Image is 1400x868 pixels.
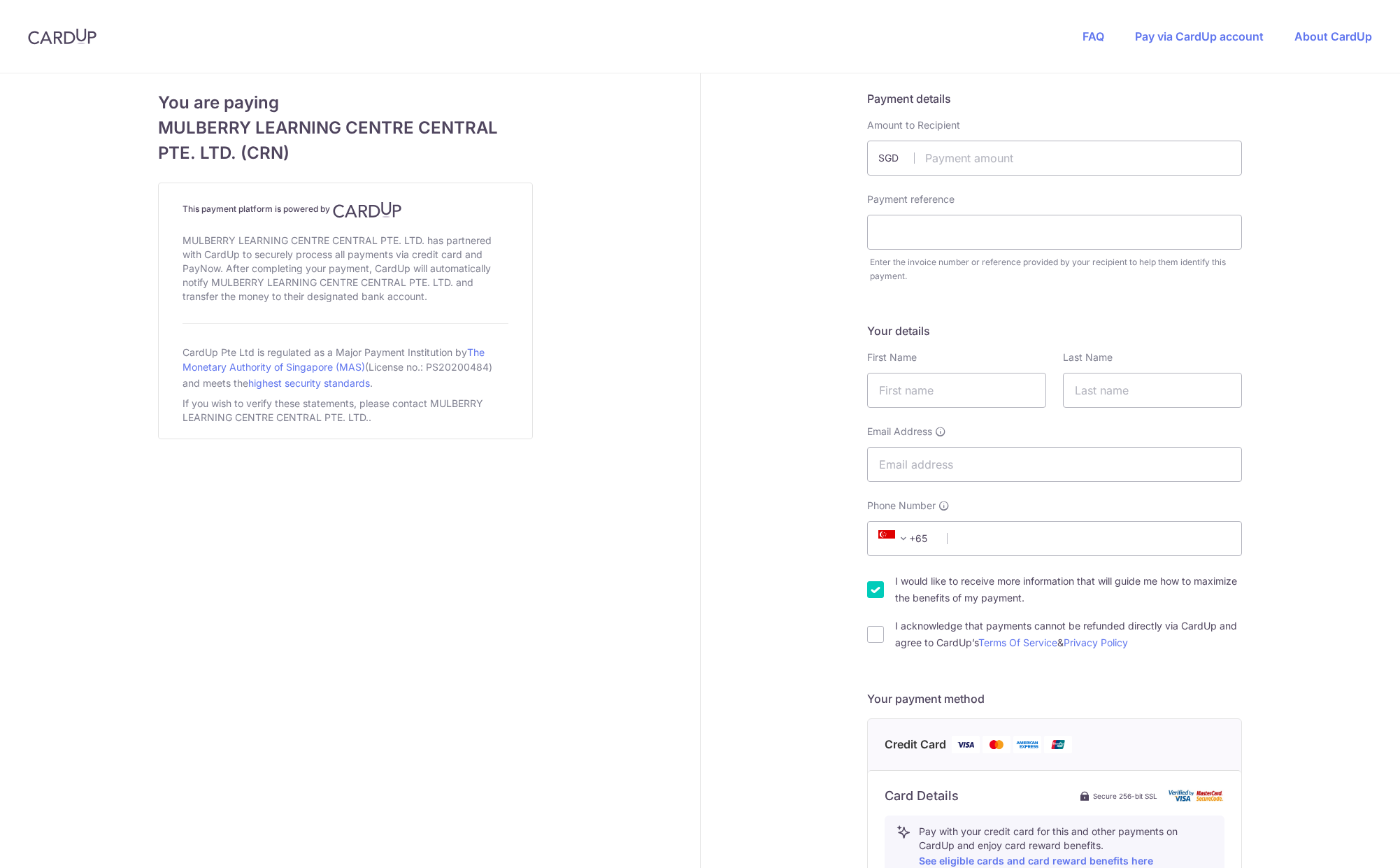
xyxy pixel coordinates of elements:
h5: Payment details [867,90,1242,107]
input: Payment amount [867,141,1242,176]
input: Email address [867,447,1242,482]
div: Enter the invoice number or reference provided by your recipient to help them identify this payment. [870,255,1242,283]
input: First name [867,373,1046,408]
div: CardUp Pte Ltd is regulated as a Major Payment Institution by (License no.: PS20200484) and meets... [183,341,508,394]
label: Amount to Recipient [867,118,960,132]
div: MULBERRY LEARNING CENTRE CENTRAL PTE. LTD. has partnered with CardUp to securely process all paym... [183,231,508,306]
span: SGD [878,151,915,165]
a: FAQ [1083,29,1104,43]
h5: Your details [867,322,1242,339]
a: Terms Of Service [978,636,1057,648]
img: card secure [1169,790,1224,802]
img: Union Pay [1044,736,1072,753]
a: Pay via CardUp account [1135,29,1264,43]
a: Privacy Policy [1064,636,1128,648]
a: highest security standards [248,377,370,389]
label: I would like to receive more information that will guide me how to maximize the benefits of my pa... [895,573,1242,606]
label: Payment reference [867,192,955,206]
a: See eligible cards and card reward benefits here [919,855,1153,867]
h6: Card Details [885,788,959,804]
img: CardUp [333,201,401,218]
span: Phone Number [867,499,936,513]
span: You are paying [158,90,533,115]
input: Last name [1063,373,1242,408]
label: First Name [867,350,917,364]
a: About CardUp [1294,29,1372,43]
img: American Express [1013,736,1041,753]
h4: This payment platform is powered by [183,201,508,218]
label: Last Name [1063,350,1113,364]
span: MULBERRY LEARNING CENTRE CENTRAL PTE. LTD. (CRN) [158,115,533,166]
span: +65 [874,530,937,547]
label: I acknowledge that payments cannot be refunded directly via CardUp and agree to CardUp’s & [895,618,1242,651]
span: Secure 256-bit SSL [1093,790,1157,802]
span: Credit Card [885,736,946,753]
img: Visa [952,736,980,753]
div: If you wish to verify these statements, please contact MULBERRY LEARNING CENTRE CENTRAL PTE. LTD.. [183,394,508,427]
img: CardUp [28,28,97,45]
img: Mastercard [983,736,1010,753]
h5: Your payment method [867,690,1242,707]
span: Email Address [867,425,932,439]
span: +65 [878,530,912,547]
